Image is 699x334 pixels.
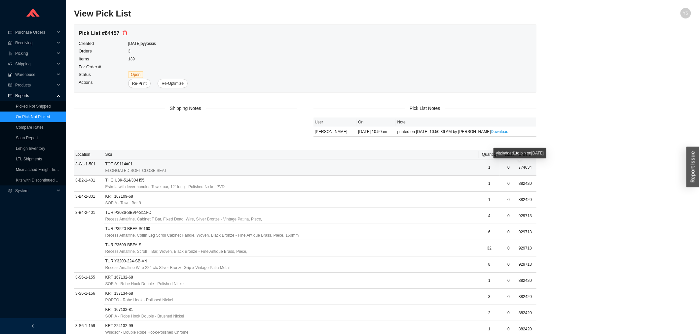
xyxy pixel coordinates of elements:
td: 3-S6-1-156 [74,289,104,321]
span: SOFIA - Towel Bar 9 [105,200,141,206]
button: Re-Optimize [158,79,188,88]
span: delete [122,30,128,36]
td: 1 [479,273,500,289]
td: [DATE] 10:50am [357,127,396,137]
span: Purchase Orders [15,27,55,38]
a: Kits with Discontinued Parts [16,178,65,183]
td: 3-S6-1-155 [74,273,104,289]
span: KRT 137134-68 [105,290,133,297]
span: KRT 224132-99 [105,322,133,329]
td: 3-B4-2-301 [74,192,104,208]
th: On [357,117,396,127]
th: Note [396,117,536,127]
td: 4 [479,208,500,224]
td: 0 [500,305,517,321]
div: yitzi added 1 to bin on [DATE] [496,150,544,156]
span: 882420 [519,294,532,299]
span: Recess Amalfine, Scroll T Bar, Woven, Black Bronze - Fine Antique Brass, Piece, [105,248,247,255]
td: 3-B2-1-401 [74,176,104,192]
button: Re-Print [128,79,151,88]
td: 0 [500,159,517,176]
td: 0 [500,273,517,289]
td: 6 [479,224,500,240]
span: 929713 [519,214,532,218]
td: 8 [479,256,500,273]
td: 3-B4-2-401 [74,208,104,273]
td: For Order # [78,63,128,71]
div: [DATE] by yossis [128,40,188,47]
span: 882420 [519,197,532,202]
td: 139 [128,55,188,63]
td: 0 [500,289,517,305]
span: YS [683,8,688,18]
td: 1 [479,176,500,192]
a: Download [491,129,508,134]
span: 882420 [519,181,532,186]
span: fund [8,94,13,98]
td: 3 [128,47,188,55]
th: Sku [104,150,479,159]
span: Pick List Notes [405,105,445,112]
td: 1 [479,159,500,176]
td: 1 [479,192,500,208]
span: Re-Print [132,80,147,87]
span: KRT 167132-81 [105,306,133,313]
span: Warehouse [15,69,55,80]
span: KRT 167132-68 [105,274,133,281]
span: KRT 167109-68 [105,193,133,200]
h2: View Pick List [74,8,537,19]
td: Created [78,40,128,48]
span: Reports [15,90,55,101]
span: TUR P3699-BBFA-S [105,242,141,248]
span: System [15,185,55,196]
span: 882420 [519,311,532,315]
span: Estrela with lever handles Towel bar, 12" long - Polished Nickel PVD [105,184,225,190]
td: 0 [500,256,517,273]
div: Pick List # 64457 [79,29,188,38]
a: LTL Shipments [16,157,42,161]
td: Status [78,71,128,79]
th: User [313,117,357,127]
td: Actions [78,79,128,88]
a: Lehigh Inventory [16,146,45,151]
td: 3 [479,289,500,305]
span: Open [128,71,143,78]
span: 882420 [519,327,532,331]
span: SOFIA - Robe Hook Double - Brushed Nickel [105,313,184,319]
td: 2 [479,305,500,321]
span: Re-Optimize [162,80,184,87]
a: Picked Not Shipped [16,104,51,109]
span: left [31,324,35,328]
td: 0 [500,224,517,240]
span: Recess Amalfine, Cabinet T Bar, Fixed Dead, Wire, Silver Bronze - Vintage Patina, Piece, [105,216,262,222]
span: TUR P3520-BBFA-S0160 [105,225,150,232]
span: 929713 [519,262,532,267]
span: TOT SS114#01 [105,161,133,167]
td: 0 [500,240,517,256]
td: 3-G1-1-501 [74,159,104,176]
td: 32 [479,240,500,256]
span: TUR Y3200-224-SB-VN [105,258,147,264]
a: Scan Report [16,136,38,140]
span: 929713 [519,246,532,250]
span: Products [15,80,55,90]
th: Location [74,150,104,159]
td: 0 [500,192,517,208]
span: 882420 [519,278,532,283]
span: Recess Amalfine Wire 224 ctc Silver Bronze Grip x Vintage Patia Metal [105,264,230,271]
span: setting [8,189,13,193]
a: On Pick Not Picked [16,115,50,119]
span: TUR P3036-SBVP-S11FD [105,209,152,216]
a: Compare Rates [16,125,44,130]
span: SOFIA - Robe Hook Double - Polished Nickel [105,281,185,287]
span: Receiving [15,38,55,48]
div: printed on [DATE] 10:50:36 AM by [PERSON_NAME] [397,128,535,135]
span: Recess Amalfine, Coffin Leg Scroll Cabinet Handle, Woven, Black Bronze - Fine Antique Brass, Piec... [105,232,299,239]
th: Quantity [479,150,500,159]
span: Shipping Notes [165,105,206,112]
td: Items [78,55,128,63]
span: Shipping [15,59,55,69]
span: read [8,83,13,87]
td: 0 [500,208,517,224]
a: Mismatched Freight Invoices [16,167,66,172]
